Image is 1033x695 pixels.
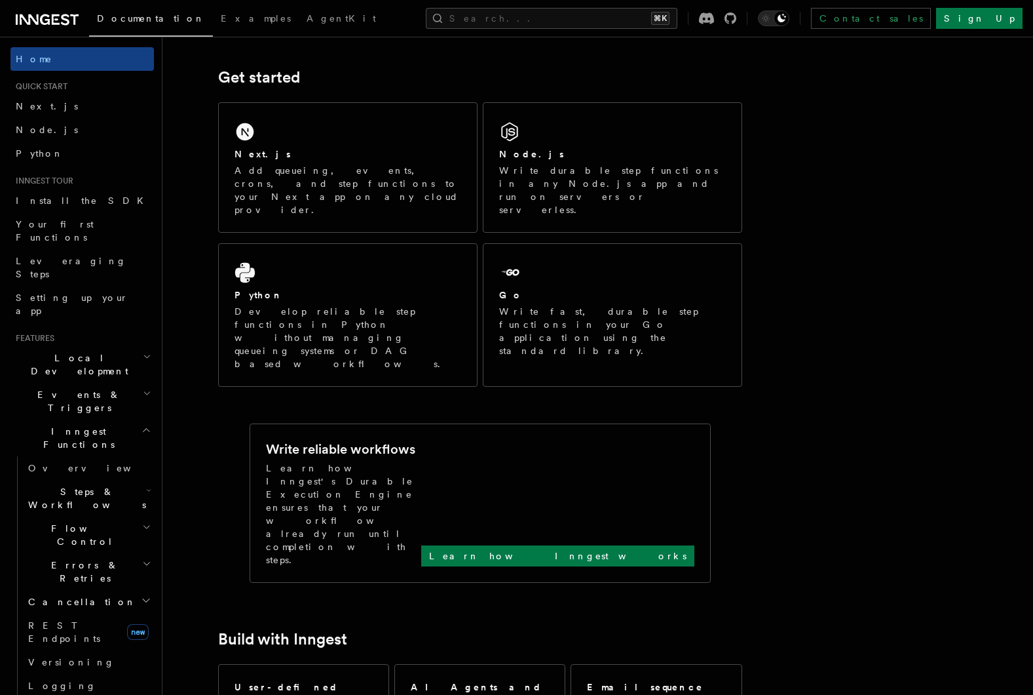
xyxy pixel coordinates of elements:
button: Search...⌘K [426,8,677,29]
p: Add queueing, events, crons, and step functions to your Next app on any cloud provider. [235,164,461,216]
h2: Go [499,288,523,302]
span: Examples [221,13,291,24]
a: Home [10,47,154,71]
h2: Next.js [235,148,291,161]
a: Overview [23,456,154,480]
span: Errors & Retries [23,559,142,585]
span: Versioning [28,657,115,667]
button: Steps & Workflows [23,480,154,517]
button: Local Development [10,346,154,383]
a: Contact sales [811,8,931,29]
span: Next.js [16,101,78,111]
button: Flow Control [23,517,154,553]
span: new [127,624,149,640]
a: AgentKit [299,4,384,35]
span: Home [16,52,52,66]
a: Learn how Inngest works [421,546,694,566]
span: Steps & Workflows [23,485,146,511]
span: REST Endpoints [28,620,100,644]
button: Errors & Retries [23,553,154,590]
span: Features [10,333,54,344]
a: Python [10,142,154,165]
a: REST Endpointsnew [23,614,154,650]
a: Node.js [10,118,154,142]
a: Documentation [89,4,213,37]
span: Cancellation [23,595,136,608]
a: Leveraging Steps [10,249,154,286]
p: Learn how Inngest's Durable Execution Engine ensures that your workflow already run until complet... [266,462,421,566]
h2: Node.js [499,148,564,161]
span: Python [16,148,64,159]
a: Examples [213,4,299,35]
span: Local Development [10,351,143,378]
button: Cancellation [23,590,154,614]
span: Setting up your app [16,292,128,316]
h2: Email sequence [587,681,704,694]
span: Install the SDK [16,195,151,206]
h2: Write reliable workflows [266,440,415,458]
h2: Python [235,288,283,302]
a: Sign Up [936,8,1023,29]
a: Versioning [23,650,154,674]
button: Inngest Functions [10,420,154,456]
span: AgentKit [307,13,376,24]
button: Events & Triggers [10,383,154,420]
kbd: ⌘K [651,12,669,25]
span: Leveraging Steps [16,256,126,279]
span: Logging [28,681,96,691]
a: GoWrite fast, durable step functions in your Go application using the standard library. [483,243,742,387]
a: Your first Functions [10,212,154,249]
p: Learn how Inngest works [429,549,686,563]
p: Write fast, durable step functions in your Go application using the standard library. [499,305,726,357]
span: Flow Control [23,522,142,548]
a: Setting up your app [10,286,154,323]
span: Node.js [16,125,78,135]
span: Your first Functions [16,219,94,243]
p: Write durable step functions in any Node.js app and run on servers or serverless. [499,164,726,216]
a: Get started [218,68,300,87]
a: PythonDevelop reliable step functions in Python without managing queueing systems or DAG based wo... [218,243,478,387]
button: Toggle dark mode [758,10,789,26]
span: Inngest Functions [10,425,141,451]
a: Next.jsAdd queueing, events, crons, and step functions to your Next app on any cloud provider. [218,102,478,233]
a: Next.js [10,94,154,118]
a: Build with Inngest [218,630,347,648]
span: Documentation [97,13,205,24]
span: Quick start [10,81,67,92]
span: Inngest tour [10,176,73,186]
span: Events & Triggers [10,388,143,414]
a: Install the SDK [10,189,154,212]
span: Overview [28,463,163,473]
p: Develop reliable step functions in Python without managing queueing systems or DAG based workflows. [235,305,461,370]
a: Node.jsWrite durable step functions in any Node.js app and run on servers or serverless. [483,102,742,233]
